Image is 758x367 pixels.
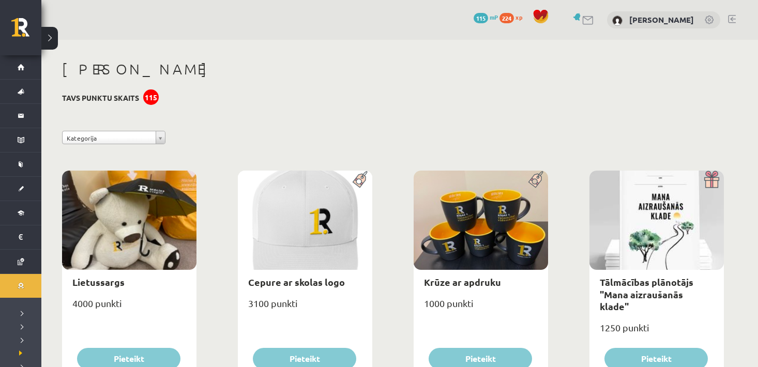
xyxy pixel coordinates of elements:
span: mP [490,13,498,21]
img: Megija Saikovska [612,16,623,26]
div: 4000 punkti [62,295,196,320]
span: xp [516,13,522,21]
span: 224 [499,13,514,23]
div: 115 [143,89,159,105]
a: Rīgas 1. Tālmācības vidusskola [11,18,41,44]
a: Krūze ar apdruku [424,276,501,288]
img: Populāra prece [349,171,372,188]
img: Dāvana ar pārsteigumu [701,171,724,188]
span: 115 [474,13,488,23]
h3: Tavs punktu skaits [62,94,139,102]
img: Populāra prece [525,171,548,188]
a: Cepure ar skolas logo [248,276,345,288]
a: 224 xp [499,13,527,21]
div: 3100 punkti [238,295,372,320]
h1: [PERSON_NAME] [62,60,724,78]
a: Tālmācības plānotājs "Mana aizraušanās klade" [600,276,693,312]
span: Kategorija [67,131,151,145]
a: Lietussargs [72,276,125,288]
a: Kategorija [62,131,165,144]
div: 1250 punkti [589,319,724,345]
a: 115 mP [474,13,498,21]
div: 1000 punkti [414,295,548,320]
a: [PERSON_NAME] [629,14,694,25]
